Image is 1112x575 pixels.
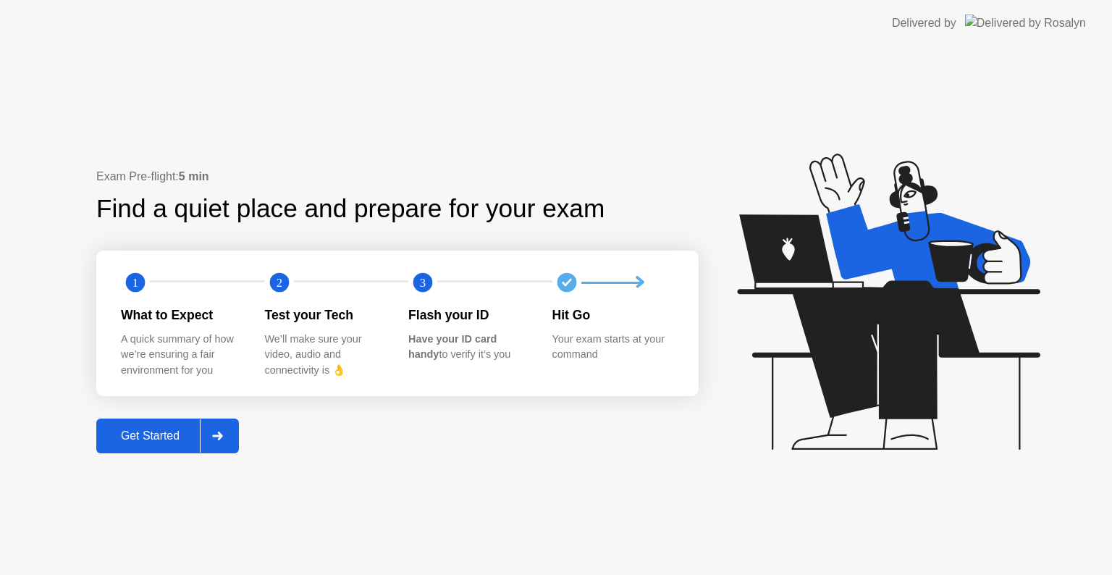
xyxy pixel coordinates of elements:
div: Your exam starts at your command [552,332,673,363]
div: What to Expect [121,306,242,324]
div: Exam Pre-flight: [96,168,699,185]
text: 1 [132,276,138,290]
text: 3 [420,276,426,290]
div: Hit Go [552,306,673,324]
b: 5 min [179,170,209,182]
div: to verify it’s you [408,332,529,363]
div: Get Started [101,429,200,442]
text: 2 [276,276,282,290]
div: Flash your ID [408,306,529,324]
div: Test your Tech [265,306,386,324]
b: Have your ID card handy [408,333,497,361]
img: Delivered by Rosalyn [965,14,1086,31]
div: Find a quiet place and prepare for your exam [96,190,607,228]
div: Delivered by [892,14,956,32]
button: Get Started [96,419,239,453]
div: We’ll make sure your video, audio and connectivity is 👌 [265,332,386,379]
div: A quick summary of how we’re ensuring a fair environment for you [121,332,242,379]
